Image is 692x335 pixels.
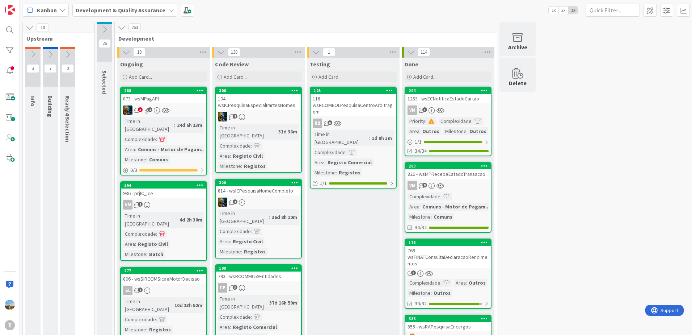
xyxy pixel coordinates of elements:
[277,128,299,136] div: 31d 36m
[27,64,39,73] span: 3
[135,240,136,248] span: :
[405,163,491,169] div: 283
[241,162,242,170] span: :
[123,240,135,248] div: Area
[219,180,301,185] div: 320
[123,297,172,313] div: Time in [GEOGRAPHIC_DATA]
[233,199,237,204] span: 1
[411,270,416,275] span: 3
[5,320,15,330] div: T
[216,272,301,281] div: 793 - wsRCOMM059Entidades
[138,107,143,112] span: 3
[313,169,336,177] div: Milestone
[408,193,440,200] div: Complexidade
[467,127,468,135] span: :
[29,95,37,107] span: Info
[216,265,301,272] div: 100
[468,127,488,135] div: Outros
[432,289,452,297] div: Outros
[405,87,491,94] div: 294
[466,279,467,287] span: :
[216,179,301,186] div: 320
[123,117,174,133] div: Time in [GEOGRAPHIC_DATA]
[251,313,252,321] span: :
[405,315,491,322] div: 336
[266,299,267,307] span: :
[15,1,33,10] span: Support
[431,289,432,297] span: :
[124,183,206,188] div: 364
[138,202,143,207] span: 1
[136,145,207,153] div: Comuns - Motor de Pagam...
[421,127,441,135] div: Outros
[311,119,396,128] div: RB
[323,48,335,57] span: 1
[314,88,396,93] div: 125
[409,88,491,93] div: 294
[405,239,491,309] a: 176769 - wsFINATConsultaDeclaracaoRendimentosComplexidade:Area:OutrosMilestone:Outros30/32
[242,248,267,256] div: Registos
[311,87,396,116] div: 125118 - wsRCOMEOLPesquisaCentroArbitragem
[408,203,419,211] div: Area
[405,137,491,146] div: 1/1
[267,299,299,307] div: 37d 16h 59m
[216,283,301,293] div: CP
[218,152,230,160] div: Area
[409,164,491,169] div: 283
[121,87,206,94] div: 288
[337,169,362,177] div: Registos
[146,250,147,258] span: :
[121,189,206,198] div: 936 - prjIC_Ice
[44,64,56,73] span: 7
[123,250,146,258] div: Milestone
[218,162,241,170] div: Milestone
[218,237,230,245] div: Area
[422,107,427,112] span: 3
[405,162,491,233] a: 283826 - wsMPRecebeEstadoTransacaoVMComplexidade:Area:Comuns - Motor de Pagam...Milestone:Comuns3...
[216,87,301,110] div: 306104 - wsICPesquisaEspecialPartesNomes
[178,216,204,224] div: 4d 2h 30m
[230,237,231,245] span: :
[123,156,146,164] div: Milestone
[147,326,173,334] div: Registos
[123,230,156,238] div: Complexidade
[123,212,177,228] div: Time in [GEOGRAPHIC_DATA]
[443,127,467,135] div: Milestone
[454,279,466,287] div: Area
[320,179,327,187] span: 1 / 1
[130,166,137,174] span: 0 / 3
[128,23,141,32] span: 263
[218,112,227,121] img: JC
[549,7,558,14] span: 1x
[408,127,419,135] div: Area
[409,316,491,321] div: 336
[218,283,227,293] div: CP
[98,39,111,48] span: 26
[124,88,206,93] div: 288
[440,279,442,287] span: :
[133,48,145,57] span: 18
[216,265,301,281] div: 100793 - wsRCOMM059Entidades
[408,181,417,190] div: VM
[121,268,206,284] div: 277806 - wsSIRCOMSicaeMotorDecisao
[177,216,178,224] span: :
[218,142,251,150] div: Complexidade
[146,326,147,334] span: :
[242,162,267,170] div: Registos
[405,163,491,179] div: 283826 - wsMPRecebeEstadoTransacao
[147,250,165,258] div: Batch
[405,181,491,190] div: VM
[156,315,157,323] span: :
[218,323,230,331] div: Area
[231,152,265,160] div: Registo Civil
[5,5,15,15] img: Visit kanbanzone.com
[76,7,165,14] b: Development & Quality Assurance
[409,240,491,245] div: 176
[415,224,427,231] span: 34/34
[215,179,302,259] a: 320814 - wsICPesquisaNomeCompletoJCTime in [GEOGRAPHIC_DATA]:36d 8h 10mComplexidade:Area:Registo ...
[101,70,108,94] span: Selected
[369,134,370,142] span: :
[62,64,74,73] span: 0
[218,313,251,321] div: Complexidade
[439,117,472,125] div: Complexidade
